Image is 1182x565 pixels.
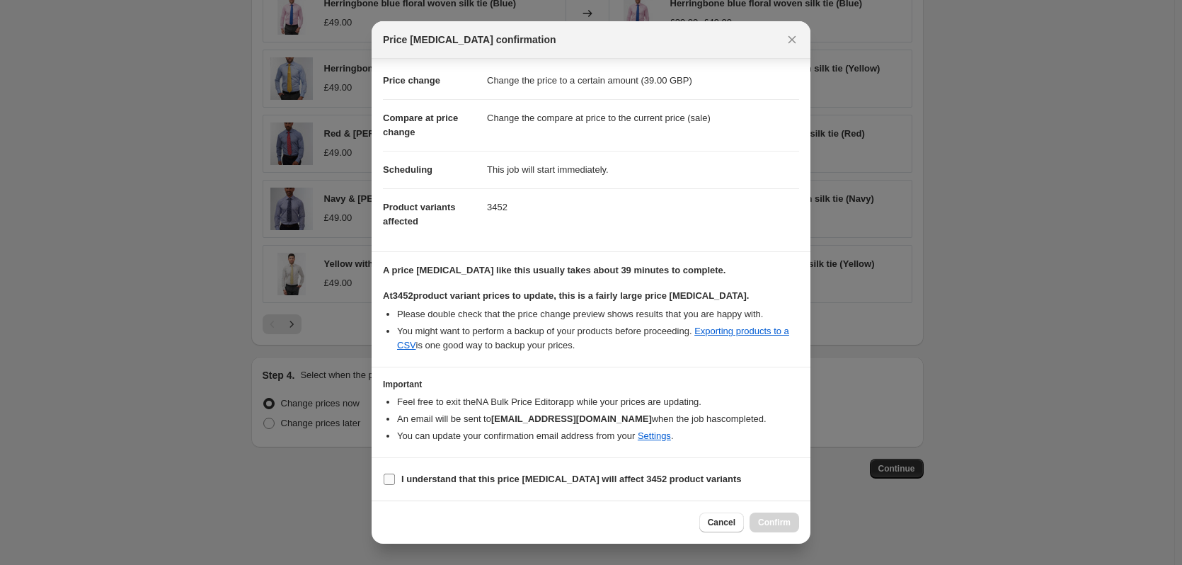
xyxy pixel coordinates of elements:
li: You can update your confirmation email address from your . [397,429,799,443]
b: A price [MEDICAL_DATA] like this usually takes about 39 minutes to complete. [383,265,725,275]
h3: Important [383,379,799,390]
span: Cancel [708,517,735,528]
dd: This job will start immediately. [487,151,799,188]
b: [EMAIL_ADDRESS][DOMAIN_NAME] [491,413,652,424]
dd: Change the price to a certain amount (39.00 GBP) [487,62,799,99]
dd: Change the compare at price to the current price (sale) [487,99,799,137]
li: You might want to perform a backup of your products before proceeding. is one good way to backup ... [397,324,799,353]
span: Product variants affected [383,202,456,227]
span: Scheduling [383,164,432,175]
span: Compare at price change [383,113,458,137]
button: Close [782,30,802,50]
li: Feel free to exit the NA Bulk Price Editor app while your prices are updating. [397,395,799,409]
a: Exporting products to a CSV [397,326,789,350]
li: Please double check that the price change preview shows results that you are happy with. [397,307,799,321]
a: Settings [638,430,671,441]
span: Price change [383,75,440,86]
dd: 3452 [487,188,799,226]
b: I understand that this price [MEDICAL_DATA] will affect 3452 product variants [401,474,742,484]
li: An email will be sent to when the job has completed . [397,412,799,426]
b: At 3452 product variant prices to update, this is a fairly large price [MEDICAL_DATA]. [383,290,749,301]
span: Price [MEDICAL_DATA] confirmation [383,33,556,47]
button: Cancel [699,513,744,532]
